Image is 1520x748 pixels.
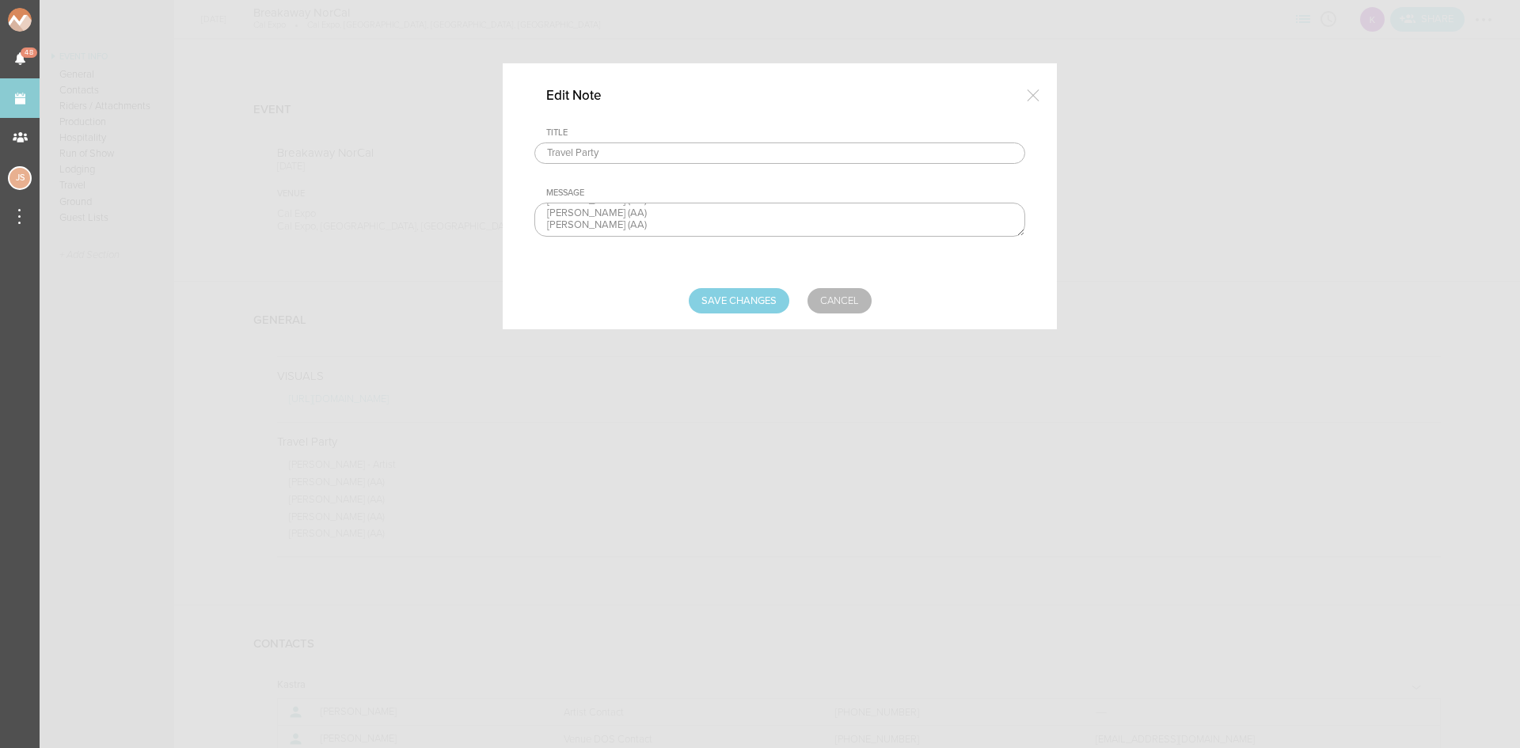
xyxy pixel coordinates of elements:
h4: Edit Note [546,87,625,104]
div: Title [546,127,1025,139]
span: 48 [21,47,37,58]
a: Cancel [807,288,872,313]
div: Jessica Smith [8,166,32,190]
div: Message [546,188,1025,199]
input: Save Changes [689,288,789,313]
img: NOMAD [8,8,97,32]
textarea: [PERSON_NAME] - Artist [PERSON_NAME] (AA) [PERSON_NAME] (AA) [PERSON_NAME] (AA) [PERSON_NAME] (AA) [534,203,1025,237]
